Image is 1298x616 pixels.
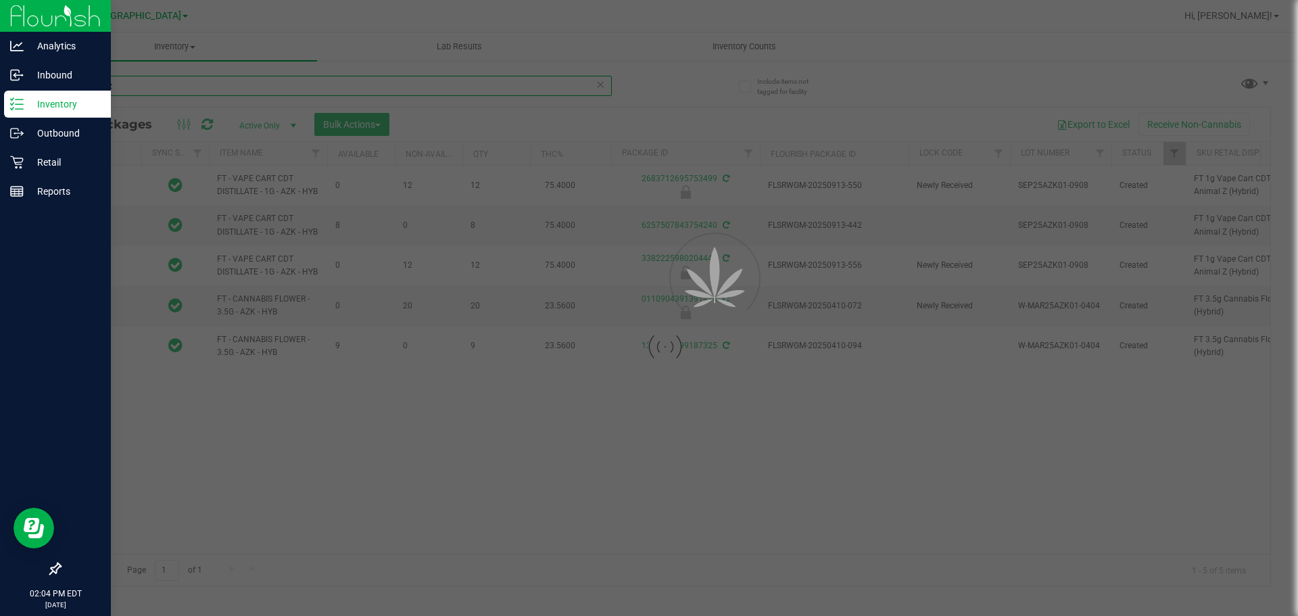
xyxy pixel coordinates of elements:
[24,96,105,112] p: Inventory
[24,183,105,199] p: Reports
[24,125,105,141] p: Outbound
[10,68,24,82] inline-svg: Inbound
[10,156,24,169] inline-svg: Retail
[24,154,105,170] p: Retail
[14,508,54,548] iframe: Resource center
[6,600,105,610] p: [DATE]
[24,67,105,83] p: Inbound
[24,38,105,54] p: Analytics
[10,126,24,140] inline-svg: Outbound
[10,185,24,198] inline-svg: Reports
[10,97,24,111] inline-svg: Inventory
[10,39,24,53] inline-svg: Analytics
[6,588,105,600] p: 02:04 PM EDT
